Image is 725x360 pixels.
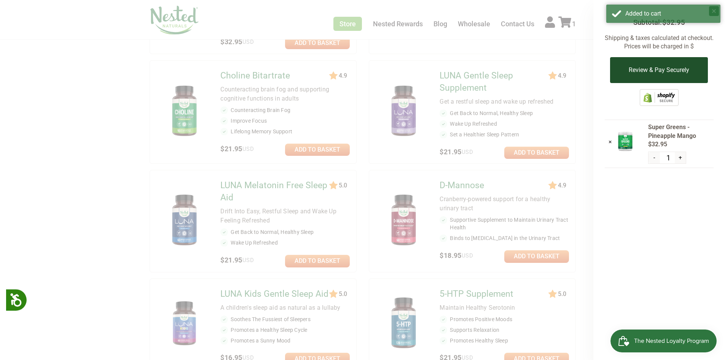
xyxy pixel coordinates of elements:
div: Added to cart [625,10,715,17]
a: This online store is secured by Shopify [640,100,679,107]
img: Shopify secure badge [640,89,679,106]
a: × [609,138,612,146]
img: Super Greens - Pineapple Mango [616,130,635,152]
span: $32.95 [648,140,714,149]
span: Super Greens - Pineapple Mango [648,123,714,140]
h3: Subtotal: [605,19,714,27]
button: Review & Pay Securely [610,57,708,83]
button: - [649,152,660,163]
iframe: Button to open loyalty program pop-up [610,330,717,352]
button: + [675,152,686,163]
span: $32.95 [662,18,685,27]
p: Shipping & taxes calculated at checkout. Prices will be charged in $ [605,34,714,51]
